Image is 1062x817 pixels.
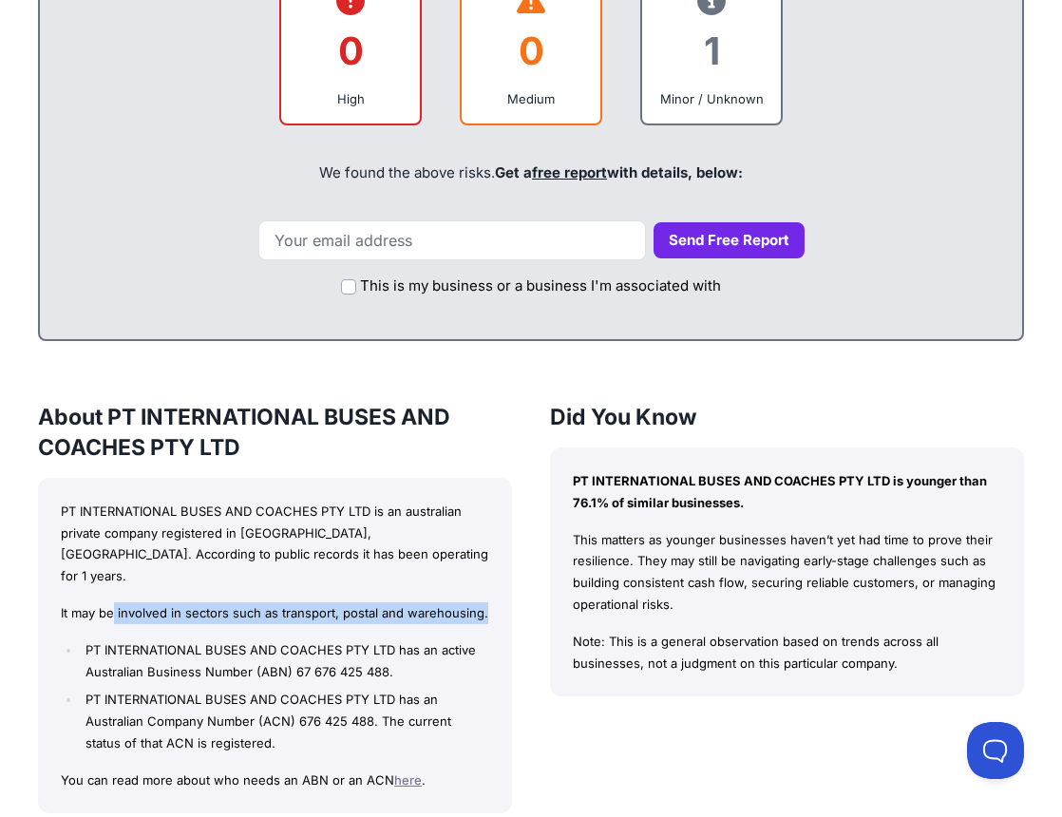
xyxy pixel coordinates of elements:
h3: Did You Know [550,402,1024,432]
a: free report [532,163,607,181]
p: This matters as younger businesses haven’t yet had time to prove their resilience. They may still... [573,529,1001,616]
div: Minor / Unknown [657,89,766,108]
a: here [394,772,422,788]
div: 0 [296,12,405,89]
p: You can read more about who needs an ABN or an ACN . [61,769,489,791]
button: Send Free Report [654,222,805,259]
div: 0 [477,12,585,89]
span: Get a with details, below: [495,163,743,181]
p: PT INTERNATIONAL BUSES AND COACHES PTY LTD is an australian private company registered in [GEOGRA... [61,501,489,587]
div: Medium [477,89,585,108]
div: We found the above risks. [59,141,1003,205]
li: PT INTERNATIONAL BUSES AND COACHES PTY LTD has an active Australian Business Number (ABN) 67 676 ... [81,639,489,683]
p: PT INTERNATIONAL BUSES AND COACHES PTY LTD is younger than 76.1% of similar businesses. [573,470,1001,514]
div: 1 [657,12,766,89]
p: Note: This is a general observation based on trends across all businesses, not a judgment on this... [573,631,1001,674]
h3: About PT INTERNATIONAL BUSES AND COACHES PTY LTD [38,402,512,463]
label: This is my business or a business I'm associated with [360,275,721,297]
input: Your email address [258,220,646,260]
li: PT INTERNATIONAL BUSES AND COACHES PTY LTD has an Australian Company Number (ACN) 676 425 488. Th... [81,689,489,753]
iframe: Toggle Customer Support [967,722,1024,779]
p: It may be involved in sectors such as transport, postal and warehousing. [61,602,489,624]
div: High [296,89,405,108]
